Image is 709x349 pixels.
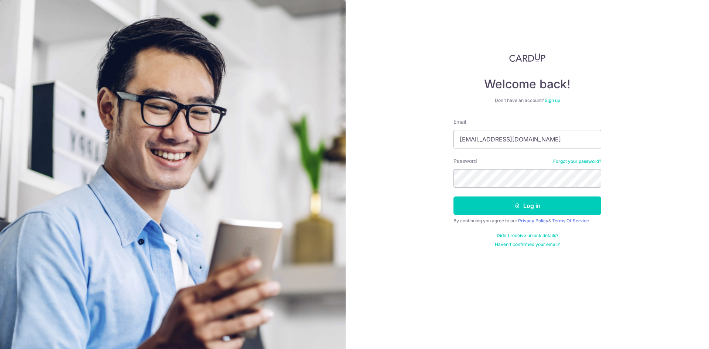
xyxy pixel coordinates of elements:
img: CardUp Logo [509,53,545,62]
div: Don’t have an account? [453,97,601,103]
a: Terms Of Service [552,218,589,223]
a: Privacy Policy [518,218,548,223]
a: Forgot your password? [553,158,601,164]
div: By continuing you agree to our & [453,218,601,224]
label: Password [453,157,477,165]
a: Haven't confirmed your email? [495,242,560,247]
button: Log in [453,196,601,215]
a: Sign up [545,97,560,103]
h4: Welcome back! [453,77,601,92]
a: Didn't receive unlock details? [497,233,558,239]
label: Email [453,118,466,126]
input: Enter your Email [453,130,601,148]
